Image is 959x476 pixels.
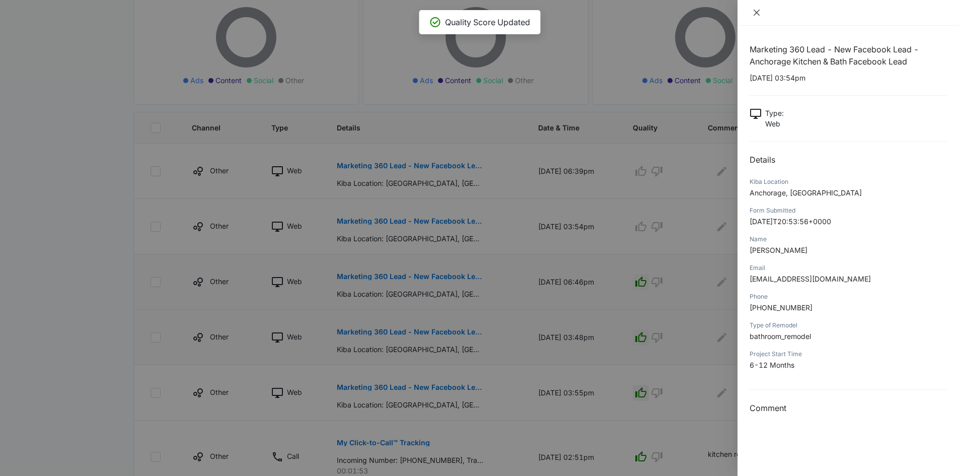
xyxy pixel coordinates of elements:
span: [EMAIL_ADDRESS][DOMAIN_NAME] [750,275,871,283]
span: bathroom_remodel [750,332,811,341]
div: Form Submitted [750,206,947,215]
button: Close [750,8,764,17]
p: Web [765,118,784,129]
span: [PERSON_NAME] [750,246,807,254]
span: [DATE]T20:53:56+0000 [750,217,831,226]
h1: Marketing 360 Lead - New Facebook Lead - Anchorage Kitchen & Bath Facebook Lead [750,43,947,67]
div: Project Start Time [750,350,947,359]
p: [DATE] 03:54pm [750,73,947,83]
span: Anchorage, [GEOGRAPHIC_DATA] [750,188,862,197]
p: Quality Score Updated [445,16,530,28]
div: Name [750,235,947,244]
h3: Comment [750,402,947,414]
div: Kiba Location [750,177,947,186]
div: Phone [750,292,947,301]
span: 6-12 Months [750,361,794,369]
span: [PHONE_NUMBER] [750,303,813,312]
span: close [753,9,761,17]
div: Type of Remodel [750,321,947,330]
div: Email [750,263,947,273]
p: Type : [765,108,784,118]
h2: Details [750,154,947,166]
